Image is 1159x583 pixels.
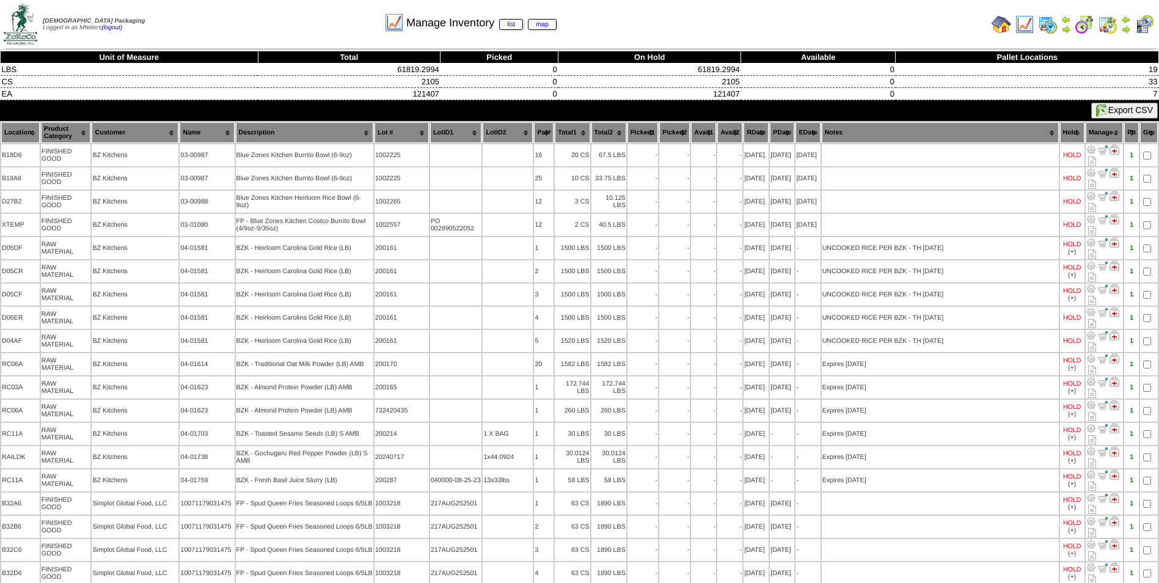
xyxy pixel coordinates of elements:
td: UNCOOKED RICE PER BZK - TH [DATE] [822,307,1059,329]
td: 1520 LBS [555,330,590,352]
td: 5 [534,330,554,352]
td: [DATE] [770,237,794,259]
td: RAW MATERIAL [41,330,91,352]
img: Manage Hold [1110,261,1119,271]
th: Description [236,122,373,143]
td: - [795,260,820,282]
td: 0 [741,88,896,100]
img: Move [1098,191,1108,201]
img: Adjust [1086,470,1096,480]
td: - [659,330,690,352]
th: Avail2 [717,122,742,143]
td: - [691,167,716,189]
img: Move [1098,168,1108,178]
img: Adjust [1086,307,1096,317]
div: HOLD [1063,314,1081,321]
td: B18D6 [1,144,40,166]
th: Picked1 [627,122,658,143]
img: Manage Hold [1110,284,1119,294]
td: - [627,260,658,282]
img: arrowleft.gif [1061,15,1071,24]
td: D05CF [1,284,40,306]
img: Manage Hold [1110,400,1119,410]
td: 33.75 LBS [591,167,626,189]
th: Unit of Measure [1,51,258,64]
i: Note [1088,226,1096,235]
td: BZ Kitchens [92,307,178,329]
td: D06ER [1,307,40,329]
td: - [659,284,690,306]
img: Manage Hold [1110,145,1119,155]
td: [DATE] [770,307,794,329]
td: - [717,307,742,329]
td: - [717,167,742,189]
td: BZ Kitchens [92,330,178,352]
td: - [795,307,820,329]
img: Manage Hold [1110,516,1119,526]
td: - [691,307,716,329]
td: 40.5 LBS [591,214,626,236]
td: 1500 LBS [555,307,590,329]
td: - [627,284,658,306]
td: BZ Kitchens [92,167,178,189]
img: calendarblend.gif [1075,15,1094,34]
td: - [627,191,658,213]
th: Picked [441,51,558,64]
td: 0 [441,64,558,76]
td: 7 [896,88,1159,100]
td: 03-00987 [180,167,234,189]
td: - [717,330,742,352]
img: Adjust [1086,516,1096,526]
td: RAW MATERIAL [41,237,91,259]
td: 1002225 [375,167,429,189]
td: 2105 [258,76,441,88]
td: UNCOOKED RICE PER BZK - TH [DATE] [822,237,1059,259]
img: Adjust [1086,261,1096,271]
td: UNCOOKED RICE PER BZK - TH [DATE] [822,284,1059,306]
td: 2105 [558,76,741,88]
img: Adjust [1086,331,1096,340]
div: HOLD [1063,198,1081,205]
td: 1500 LBS [555,237,590,259]
td: - [717,284,742,306]
th: Avail1 [691,122,716,143]
th: Name [180,122,234,143]
img: Manage Hold [1110,307,1119,317]
th: Picked2 [659,122,690,143]
th: Total1 [555,122,590,143]
img: Manage Hold [1110,168,1119,178]
th: Grp [1140,122,1158,143]
img: zoroco-logo-small.webp [4,4,37,45]
td: - [795,237,820,259]
div: (+) [1068,248,1076,255]
td: D27B2 [1,191,40,213]
td: - [691,214,716,236]
td: 1500 LBS [591,284,626,306]
td: [DATE] [744,330,769,352]
td: - [717,191,742,213]
a: map [528,19,557,30]
img: Adjust [1086,168,1096,178]
td: - [659,307,690,329]
th: Available [741,51,896,64]
div: (+) [1068,271,1076,279]
td: - [691,260,716,282]
th: Location [1,122,40,143]
td: [DATE] [744,167,769,189]
td: 3 CS [555,191,590,213]
i: Note [1088,296,1096,305]
img: Manage Hold [1110,354,1119,364]
th: Customer [92,122,178,143]
td: 1500 LBS [555,260,590,282]
td: BZK - Heirloom Carolina Gold Rice (LB) [236,284,373,306]
td: 04-01581 [180,237,234,259]
td: FINISHED GOOD [41,191,91,213]
td: 200161 [375,260,429,282]
img: Adjust [1086,354,1096,364]
img: Manage Hold [1110,447,1119,457]
td: 1002557 [375,214,429,236]
td: BZ Kitchens [92,237,178,259]
div: 1 [1125,244,1138,252]
td: BZ Kitchens [92,144,178,166]
td: [DATE] [744,237,769,259]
